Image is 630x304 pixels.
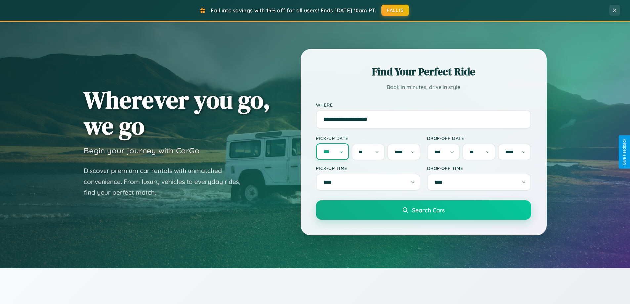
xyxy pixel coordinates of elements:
[316,65,531,79] h2: Find Your Perfect Ride
[412,206,445,214] span: Search Cars
[381,5,409,16] button: FALL15
[316,200,531,220] button: Search Cars
[316,165,420,171] label: Pick-up Time
[622,139,627,165] div: Give Feedback
[427,165,531,171] label: Drop-off Time
[84,87,270,139] h1: Wherever you go, we go
[316,102,531,108] label: Where
[427,135,531,141] label: Drop-off Date
[84,165,249,198] p: Discover premium car rentals with unmatched convenience. From luxury vehicles to everyday rides, ...
[316,82,531,92] p: Book in minutes, drive in style
[211,7,376,14] span: Fall into savings with 15% off for all users! Ends [DATE] 10am PT.
[316,135,420,141] label: Pick-up Date
[84,146,200,155] h3: Begin your journey with CarGo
